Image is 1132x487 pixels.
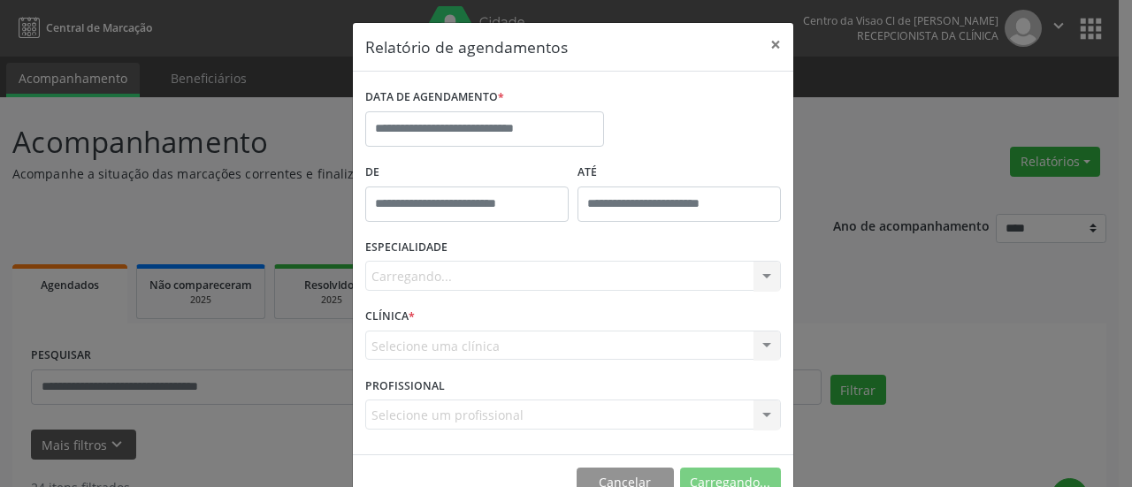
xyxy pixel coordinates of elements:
h5: Relatório de agendamentos [365,35,568,58]
label: PROFISSIONAL [365,372,445,399]
label: ATÉ [577,159,781,186]
label: CLÍNICA [365,303,415,331]
label: ESPECIALIDADE [365,234,447,262]
button: Close [758,23,793,66]
label: DATA DE AGENDAMENTO [365,84,504,111]
label: De [365,159,569,186]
